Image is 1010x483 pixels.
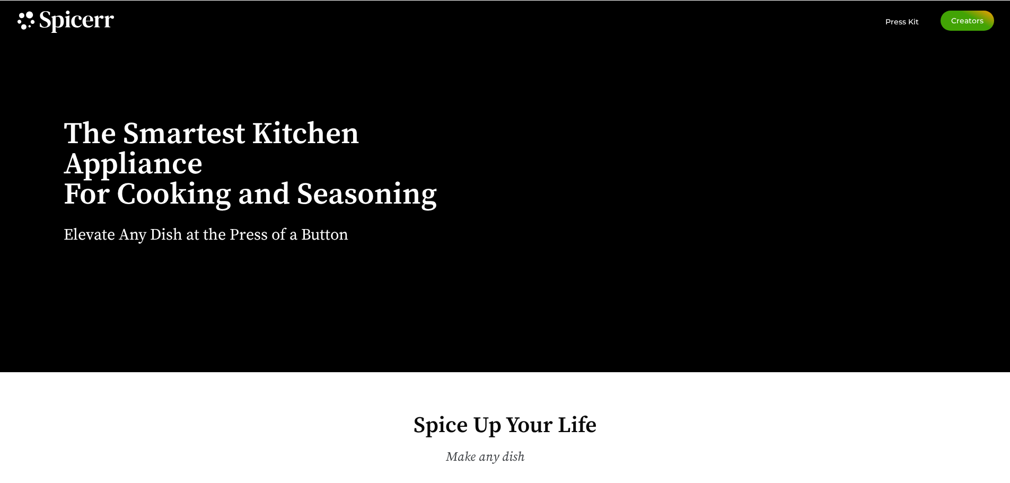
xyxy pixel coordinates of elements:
[885,11,919,27] a: Press Kit
[64,119,467,210] h1: The Smartest Kitchen Appliance For Cooking and Seasoning
[951,17,983,24] span: Creators
[941,11,994,31] a: Creators
[161,415,850,437] h2: Spice Up Your Life
[885,17,919,27] span: Press Kit
[64,227,348,243] h2: Elevate Any Dish at the Press of a Button
[446,449,524,465] span: Make any dish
